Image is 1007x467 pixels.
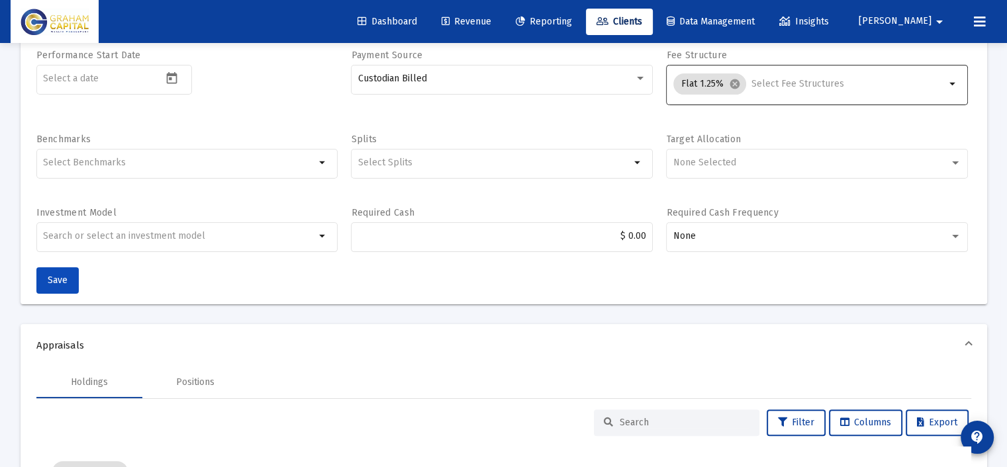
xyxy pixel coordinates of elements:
[36,339,966,352] span: Appraisals
[21,324,987,366] mat-expansion-panel-header: Appraisals
[176,376,215,389] div: Positions
[358,155,630,171] mat-chip-list: Selection
[358,16,417,27] span: Dashboard
[829,409,902,436] button: Columns
[442,16,491,27] span: Revenue
[315,155,331,171] mat-icon: arrow_drop_down
[969,429,985,445] mat-icon: contact_support
[778,417,814,428] span: Filter
[840,417,891,428] span: Columns
[315,228,331,244] mat-icon: arrow_drop_down
[36,207,117,218] label: Investment Model
[597,16,642,27] span: Clients
[673,71,945,97] mat-chip-list: Selection
[431,9,502,35] a: Revenue
[586,9,653,35] a: Clients
[917,417,957,428] span: Export
[945,76,961,92] mat-icon: arrow_drop_down
[43,231,315,241] input: undefined
[667,16,755,27] span: Data Management
[843,8,963,34] button: [PERSON_NAME]
[751,79,945,89] input: Select Fee Structures
[729,78,741,90] mat-icon: cancel
[162,68,181,87] button: Open calendar
[48,275,68,286] span: Save
[767,409,826,436] button: Filter
[43,157,315,168] input: Select Benchmarks
[932,9,947,35] mat-icon: arrow_drop_down
[347,9,428,35] a: Dashboard
[36,134,91,145] label: Benchmarks
[859,16,932,27] span: [PERSON_NAME]
[36,50,141,61] label: Performance Start Date
[666,207,778,218] label: Required Cash Frequency
[666,50,727,61] label: Fee Structure
[505,9,583,35] a: Reporting
[656,9,765,35] a: Data Management
[351,50,422,61] label: Payment Source
[358,157,630,168] input: Select Splits
[358,231,646,241] input: $2000.00
[673,73,746,95] mat-chip: Flat 1.25%
[906,409,969,436] button: Export
[516,16,572,27] span: Reporting
[351,207,414,218] label: Required Cash
[358,73,427,84] span: Custodian Billed
[630,155,646,171] mat-icon: arrow_drop_down
[43,155,315,171] mat-chip-list: Selection
[779,16,829,27] span: Insights
[673,230,696,241] span: None
[620,417,749,428] input: Search
[36,267,79,294] button: Save
[673,157,736,168] span: None Selected
[666,134,741,145] label: Target Allocation
[769,9,839,35] a: Insights
[21,9,89,35] img: Dashboard
[351,134,377,145] label: Splits
[43,73,162,84] input: Select a date
[71,376,108,389] div: Holdings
